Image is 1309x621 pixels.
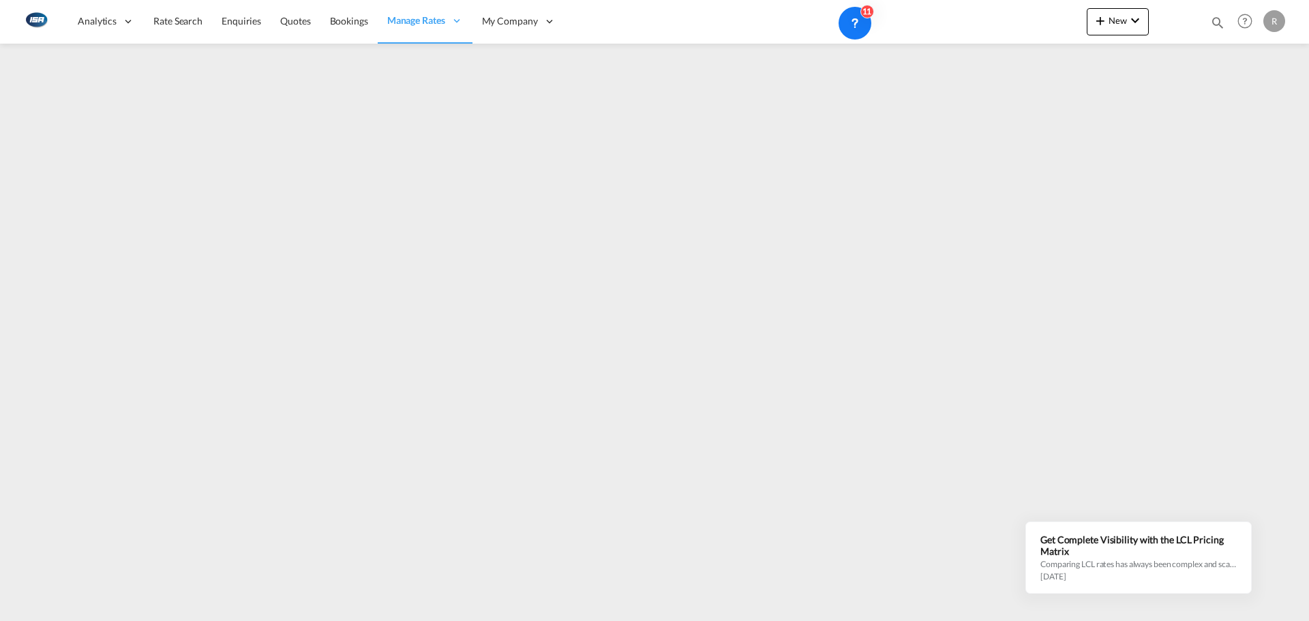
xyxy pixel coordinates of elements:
[153,15,202,27] span: Rate Search
[1092,15,1143,26] span: New
[1210,15,1225,30] md-icon: icon-magnify
[280,15,310,27] span: Quotes
[1263,10,1285,32] div: R
[78,14,117,28] span: Analytics
[1127,12,1143,29] md-icon: icon-chevron-down
[1210,15,1225,35] div: icon-magnify
[482,14,538,28] span: My Company
[1233,10,1257,33] span: Help
[222,15,261,27] span: Enquiries
[330,15,368,27] span: Bookings
[387,14,445,27] span: Manage Rates
[1087,8,1149,35] button: icon-plus 400-fgNewicon-chevron-down
[20,6,51,37] img: 1aa151c0c08011ec8d6f413816f9a227.png
[1233,10,1263,34] div: Help
[1092,12,1109,29] md-icon: icon-plus 400-fg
